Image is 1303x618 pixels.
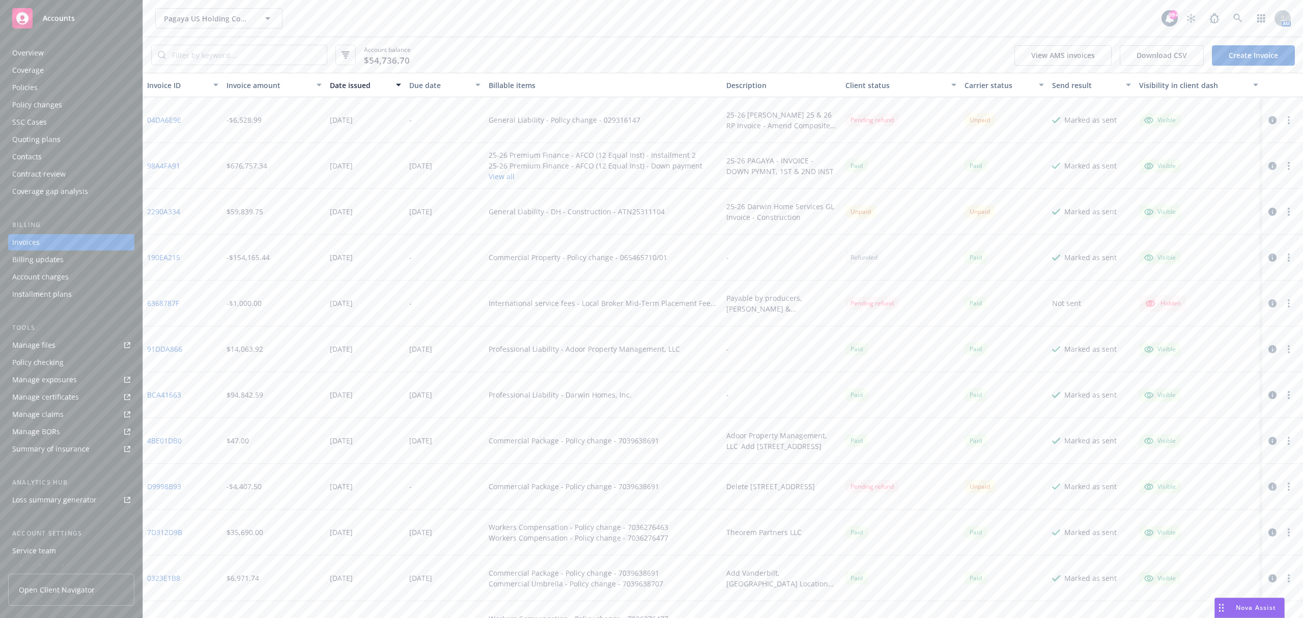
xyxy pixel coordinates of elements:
[1064,527,1117,538] div: Marked as sent
[8,560,134,576] a: Sales relationships
[489,578,663,589] div: Commercial Umbrella - Policy change - 7039638707
[1212,45,1295,66] a: Create Invoice
[12,372,77,388] div: Manage exposures
[965,114,995,126] div: Unpaid
[965,297,987,310] span: Paid
[147,115,181,125] a: 04DA6E9E
[965,434,987,447] div: Paid
[489,160,702,171] div: 25-26 Premium Finance - AFCO (12 Equal Inst) - Down payment
[1052,80,1120,91] div: Send result
[726,109,837,131] div: 25-26 [PERSON_NAME] 25 & 26 RP Invoice - Amend Composite Rate
[489,522,668,532] div: Workers Compensation - Policy change - 7036276463
[1215,598,1228,617] div: Drag to move
[1214,598,1285,618] button: Nova Assist
[405,73,485,97] button: Due date
[409,298,412,308] div: -
[8,79,134,96] a: Policies
[8,389,134,405] a: Manage certificates
[12,234,40,250] div: Invoices
[726,155,837,177] div: 25-26 PAGAYA - INVOICE - DOWN PYMNT, 1ST & 2ND INST
[1014,45,1112,66] button: View AMS invoices
[143,73,222,97] button: Invoice ID
[965,159,987,172] div: Paid
[1228,8,1248,29] a: Search
[12,79,38,96] div: Policies
[1144,528,1176,537] div: Visible
[726,344,729,354] div: -
[147,206,180,217] a: 2290A334
[1144,253,1176,262] div: Visible
[147,252,180,263] a: 190EA215
[845,434,868,447] div: Paid
[965,251,987,264] div: Paid
[330,573,353,583] div: [DATE]
[845,80,945,91] div: Client status
[965,205,995,218] div: Unpaid
[489,481,659,492] div: Commercial Package - Policy change - 7039638691
[8,251,134,268] a: Billing updates
[409,527,432,538] div: [DATE]
[845,159,868,172] span: Paid
[409,344,432,354] div: [DATE]
[489,150,702,160] div: 25-26 Premium Finance - AFCO (12 Equal Inst) - Installment 2
[19,584,95,595] span: Open Client Navigator
[12,149,42,165] div: Contacts
[1144,116,1176,125] div: Visible
[364,45,411,65] span: Account balance
[1064,389,1117,400] div: Marked as sent
[726,430,837,452] div: Adoor Property Management, LLC Add [STREET_ADDRESS]
[8,354,134,371] a: Policy checking
[485,73,723,97] button: Billable items
[1064,481,1117,492] div: Marked as sent
[726,568,837,589] div: Add Vanderbilt, [GEOGRAPHIC_DATA] Location and Increase Umbrella Limit to $8M
[226,252,270,263] div: -$154,165.44
[8,477,134,488] div: Analytics hub
[489,171,702,182] button: View all
[1236,603,1276,612] span: Nova Assist
[1052,298,1081,308] div: Not sent
[845,343,868,355] div: Paid
[226,160,267,171] div: $676,757.34
[1144,436,1176,445] div: Visible
[845,297,899,310] div: Pending refund
[155,8,282,29] button: Pagaya US Holding Company LLC
[226,573,259,583] div: $6,971.74
[12,406,64,423] div: Manage claims
[1139,80,1247,91] div: Visibility in client dash
[489,206,665,217] div: General Liability - DH - Construction - ATN25311104
[8,166,134,182] a: Contract review
[965,80,1033,91] div: Carrier status
[12,114,47,130] div: SSC Cases
[147,298,179,308] a: 6368787F
[8,372,134,388] span: Manage exposures
[722,73,841,97] button: Description
[8,269,134,285] a: Account charges
[8,286,134,302] a: Installment plans
[965,343,987,355] div: Paid
[965,526,987,539] div: Paid
[845,572,868,584] div: Paid
[12,97,62,113] div: Policy changes
[8,528,134,539] div: Account settings
[845,388,868,401] div: Paid
[409,573,432,583] div: [DATE]
[326,73,405,97] button: Date issued
[1251,8,1271,29] a: Switch app
[489,389,632,400] div: Professional Liability - Darwin Homes, Inc.
[147,160,180,171] a: 98A4FA91
[164,13,252,24] span: Pagaya US Holding Company LLC
[8,220,134,230] div: Billing
[8,183,134,200] a: Coverage gap analysis
[12,337,55,353] div: Manage files
[12,389,79,405] div: Manage certificates
[8,97,134,113] a: Policy changes
[965,480,995,493] div: Unpaid
[409,389,432,400] div: [DATE]
[965,388,987,401] span: Paid
[12,45,44,61] div: Overview
[12,166,66,182] div: Contract review
[147,481,181,492] a: D9998B93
